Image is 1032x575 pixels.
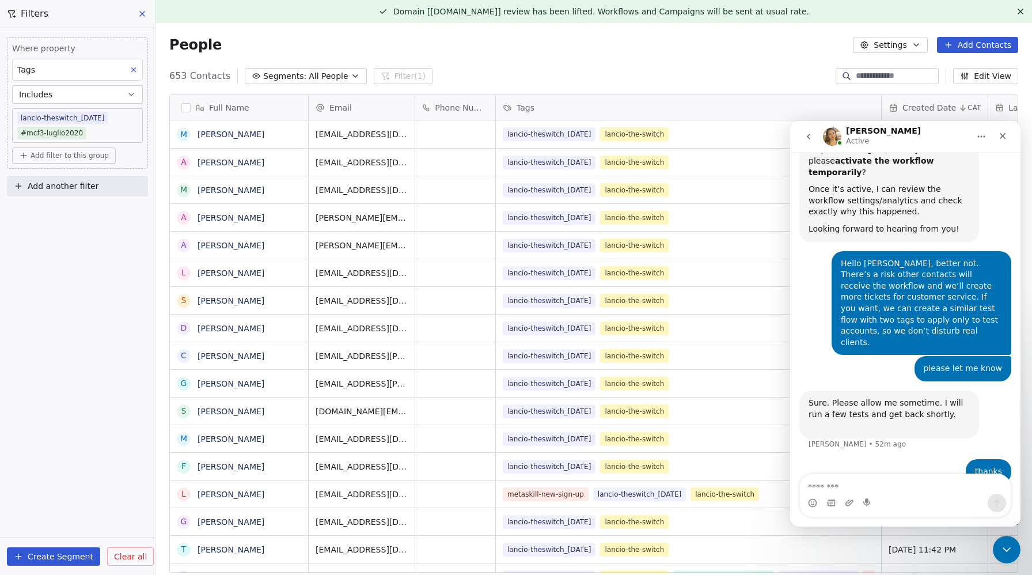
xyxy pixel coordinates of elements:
a: [PERSON_NAME] [198,351,264,361]
a: [PERSON_NAME] [198,407,264,416]
div: M [180,184,187,196]
div: Darya says… [9,235,221,270]
span: lancio-theswitch_[DATE] [503,432,595,446]
button: Send a message… [198,373,216,391]
div: G [181,516,187,528]
a: [PERSON_NAME] [198,158,264,167]
div: Thank you for sharing the details. To help us investigate, could you please ? [18,12,180,57]
div: Sure. Please allow me sometime. I will run a few tests and get back shortly.​[PERSON_NAME] • 52m ago [9,270,189,317]
span: lancio-the-switch [600,432,669,446]
button: Gif picker [36,377,45,387]
span: lancio-theswitch_[DATE] [503,377,595,391]
div: grid [170,120,309,573]
span: [EMAIL_ADDRESS][PERSON_NAME][DOMAIN_NAME] [316,350,408,362]
a: [PERSON_NAME] [198,324,264,333]
span: lancio-theswitch_[DATE] [503,211,595,225]
span: [EMAIL_ADDRESS][DOMAIN_NAME] [316,516,408,528]
span: CAT [967,103,981,112]
span: [PERSON_NAME][EMAIL_ADDRESS][DOMAIN_NAME] [316,240,408,251]
span: lancio-the-switch [600,127,669,141]
span: lancio-theswitch_[DATE] [503,127,595,141]
div: Sure. Please allow me sometime. I will run a few tests and get back shortly. ​ [18,277,180,311]
span: lancio-the-switch [600,404,669,418]
span: [EMAIL_ADDRESS][DOMAIN_NAME] [316,157,408,168]
div: Hello [PERSON_NAME], better not. There’s a risk other contacts will receive the workflow and we’l... [41,130,221,234]
a: [PERSON_NAME] [198,130,264,139]
button: Edit View [953,68,1018,84]
button: Start recording [73,377,82,387]
div: Phone Number [415,95,495,120]
div: Email [309,95,415,120]
span: [DATE] 11:42 PM [889,544,981,555]
span: lancio-theswitch_[DATE] [503,183,595,197]
span: All People [309,70,348,82]
span: Email [329,102,352,114]
button: Emoji picker [18,377,27,387]
div: Looking forward to hearing from you! [18,103,180,114]
a: [PERSON_NAME] [198,186,264,195]
span: People [169,36,222,54]
span: lancio-the-switch [600,211,669,225]
button: Upload attachment [55,377,64,387]
div: M [180,433,187,445]
div: S [181,294,187,307]
span: [DOMAIN_NAME][EMAIL_ADDRESS][DOMAIN_NAME] [316,406,408,417]
div: Hello [PERSON_NAME], better not. There’s a risk other contacts will receive the workflow and we’l... [51,137,212,228]
span: lancio-the-switch [600,377,669,391]
span: Created Date [902,102,956,114]
div: M [180,128,187,141]
span: [EMAIL_ADDRESS][DOMAIN_NAME] [316,544,408,555]
span: lancio-theswitch_[DATE] [503,460,595,474]
div: A [181,156,187,168]
div: T [181,543,187,555]
span: 653 Contacts [169,69,230,83]
a: [PERSON_NAME] [198,490,264,499]
span: [EMAIL_ADDRESS][DOMAIN_NAME] [316,323,408,334]
span: Tags [517,102,534,114]
a: [PERSON_NAME] [198,434,264,444]
span: lancio-theswitch_[DATE] [503,404,595,418]
button: Filter(1) [374,68,433,84]
div: F [181,460,186,472]
div: Harinder says… [9,270,221,338]
div: please let me know [134,242,212,254]
div: Darya says… [9,130,221,236]
span: lancio-the-switch [600,460,669,474]
span: [PERSON_NAME][EMAIL_ADDRESS][PERSON_NAME][DOMAIN_NAME] [316,212,408,224]
span: lancio-the-switch [600,294,669,308]
a: [PERSON_NAME] [198,462,264,471]
a: [PERSON_NAME] [198,545,264,554]
a: [PERSON_NAME] [198,213,264,222]
span: Domain [[DOMAIN_NAME]] review has been lifted. Workflows and Campaigns will be sent at usual rate. [393,7,809,16]
b: activate the workflow temporarily [18,35,144,56]
a: [PERSON_NAME] [198,241,264,250]
div: D [181,322,187,334]
div: thanks [185,345,212,357]
span: lancio-the-switch [600,239,669,252]
span: lancio-theswitch_[DATE] [503,156,595,169]
span: lancio-the-switch [600,156,669,169]
span: [EMAIL_ADDRESS][DOMAIN_NAME] [316,128,408,140]
div: [PERSON_NAME] • 52m ago [18,320,116,327]
div: A [181,211,187,224]
div: please let me know [124,235,221,260]
span: lancio-theswitch_[DATE] [593,487,686,501]
a: [PERSON_NAME] [198,517,264,527]
div: Once it’s active, I can review the workflow settings/analytics and check exactly why this happened. [18,63,180,97]
span: lancio-theswitch_[DATE] [503,321,595,335]
span: Segments: [263,70,306,82]
span: [EMAIL_ADDRESS][DOMAIN_NAME] [316,184,408,196]
div: C [181,350,187,362]
div: Tags [496,95,881,120]
span: lancio-theswitch_[DATE] [503,239,595,252]
span: [EMAIL_ADDRESS][DOMAIN_NAME] [316,461,408,472]
div: Full Name [170,95,308,120]
span: lancio-the-switch [690,487,759,501]
span: Full Name [209,102,249,114]
div: L [181,488,186,500]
